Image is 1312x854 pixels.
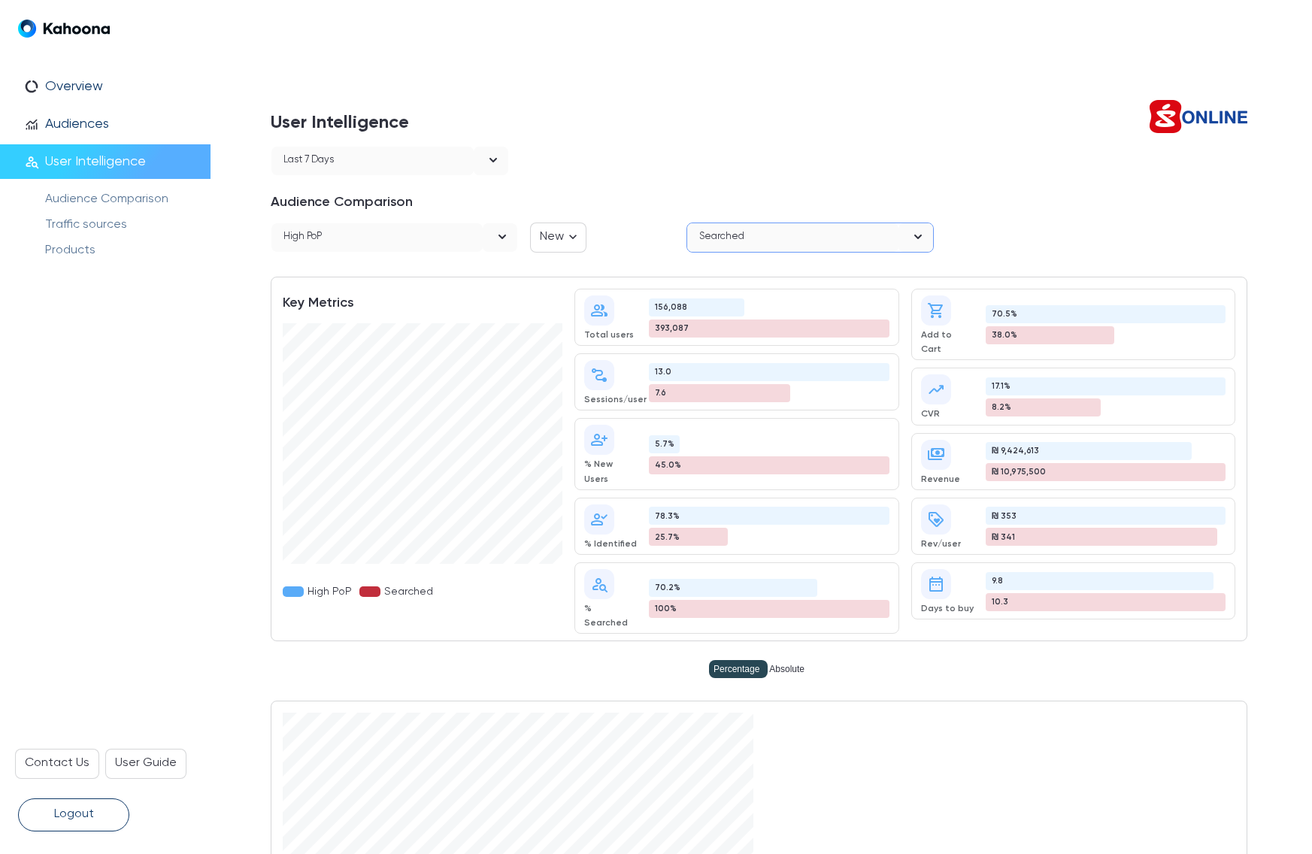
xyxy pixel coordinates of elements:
img: 0 [1150,99,1247,134]
button: Logout [18,798,129,831]
div: 38.0% [986,326,1115,344]
div: 17.1% [986,377,1226,395]
span: shopping_cart [921,295,951,326]
a: data_usageOverview [18,78,229,95]
span: conversion_path [584,360,614,390]
input: Selected Last 7 days. Timeframe [466,151,468,168]
p: User Intelligence [45,153,146,170]
span: person_add [584,425,614,455]
div: 393,087 [649,319,889,338]
p: Logout [54,805,94,825]
div: 13.0 [649,363,889,381]
img: Logo [18,20,110,38]
a: Products [45,244,95,256]
div: 8.2% [986,398,1101,416]
div: Revenue [921,473,974,487]
div: ₪ 10,975,500 [986,463,1226,481]
div: 70.2% [649,579,817,597]
div: Searched [359,583,433,600]
div: 7.6 [649,384,790,402]
span: person_search [24,154,39,169]
span: data_usage [24,79,39,94]
div: 70.5% [986,305,1226,323]
input: Selected High PoP. Choose [475,228,477,244]
a: Audience Comparison [45,193,168,205]
div: % New Users [584,458,637,486]
div: 78.3% [649,507,889,525]
div: 25.7% [649,528,728,546]
p: Overview [45,78,103,95]
div: CVR [921,407,974,422]
div: Total users [584,329,637,343]
p: Audiences [45,116,109,132]
div: % Searched [584,602,637,631]
div: 9.8 [986,572,1214,590]
div: ₪ 9,424,613 [986,442,1192,460]
a: Contact Us [15,749,99,779]
svg: open [493,228,511,246]
span: payments [921,440,951,470]
p: User Guide [115,754,177,774]
div: Sessions/user [584,393,637,407]
svg: open [484,151,502,169]
span: loyalty [921,504,951,535]
span: group [584,295,614,326]
h3: Audience Comparison [271,188,558,223]
div: Searched [699,228,744,248]
button: New [530,223,586,253]
div: 100% [649,600,889,618]
div: % Identified [584,538,637,552]
div: Rev/user [921,538,974,552]
iframe: streamlit_antd_components.utils.component_func.sac [271,653,1247,681]
span: date_range [921,569,951,599]
span: monitoring [24,117,39,132]
div: Last 7 days [283,151,334,171]
a: monitoringAudiences [18,116,229,132]
span: trending_up [921,374,951,404]
h1: User Intelligence [271,96,948,146]
input: Selected Searched. Choose [891,228,892,244]
div: ₪ 353 [986,507,1226,525]
p: New [540,228,564,247]
div: 5.7% [649,435,680,453]
div: Days to buy [921,602,974,616]
div: High PoP [283,228,322,248]
div: High PoP [283,583,352,600]
div: Add to Cart [921,329,974,357]
a: User Guide [105,749,186,779]
div: 10.3 [986,593,1226,611]
svg: open [909,228,927,246]
div: 45.0% [649,456,889,474]
p: Contact Us [25,754,89,774]
span: person_search [584,569,614,599]
h3: Key Metrics [283,289,562,323]
a: person_searchUser Intelligence [18,153,229,170]
span: person_check [584,504,614,535]
iframe: streamlit_echarts.st_echarts [283,323,562,564]
a: Traffic sources [45,219,127,231]
div: ₪ 341 [986,528,1218,546]
div: 156,088 [649,298,744,316]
